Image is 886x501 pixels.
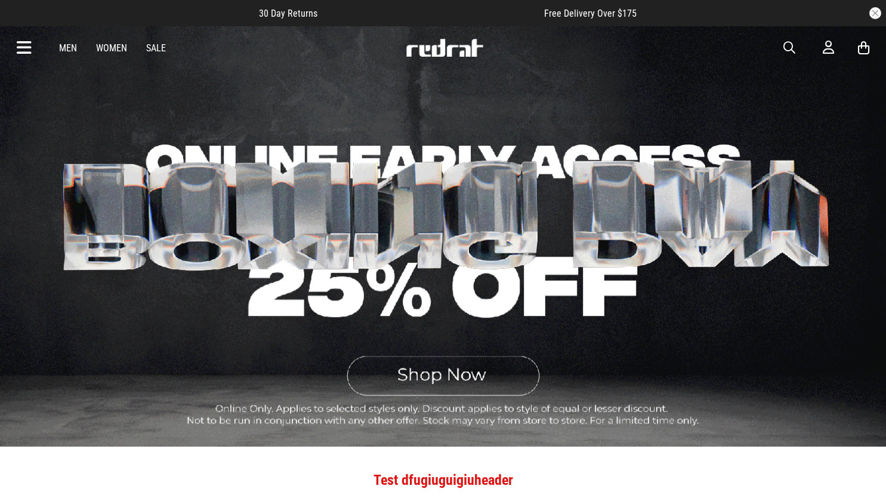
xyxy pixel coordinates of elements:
[259,8,317,19] span: 30 Day Returns
[341,7,520,19] iframe: Customer reviews powered by Trustpilot
[19,468,867,492] h2: Test dfugiuguigiuheader
[146,42,166,54] a: Sale
[59,42,77,54] a: Men
[544,8,637,19] span: Free Delivery Over $175
[405,39,484,57] img: Redrat logo
[96,42,127,54] a: Women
